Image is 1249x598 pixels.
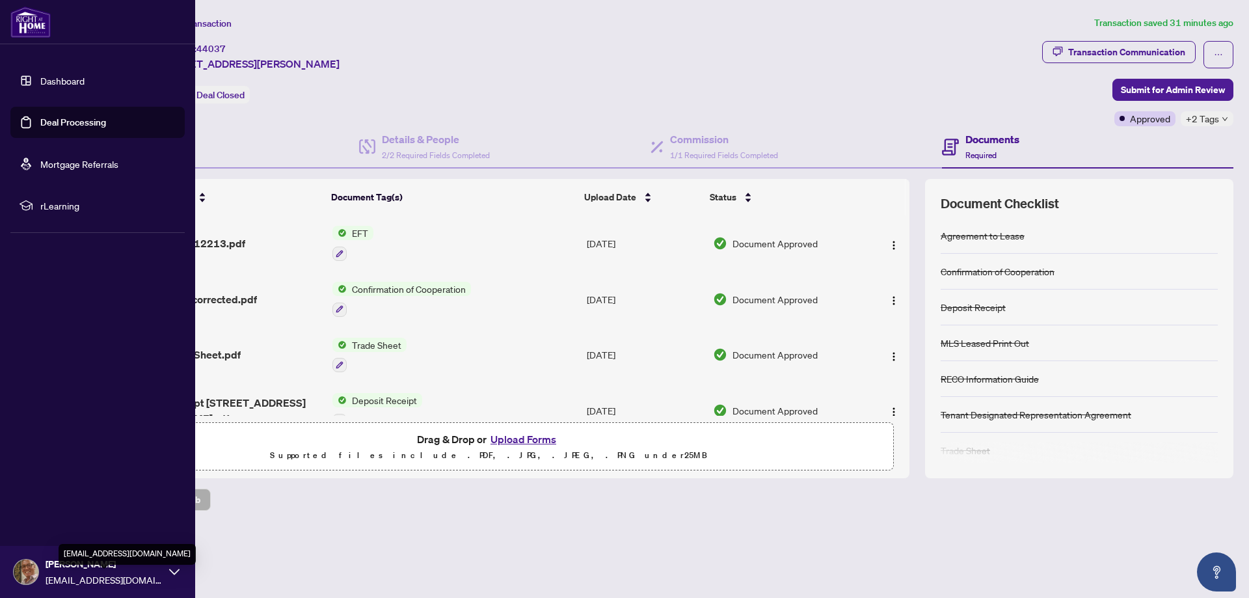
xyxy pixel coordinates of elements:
[713,292,727,306] img: Document Status
[941,336,1029,350] div: MLS Leased Print Out
[382,150,490,160] span: 2/2 Required Fields Completed
[1042,41,1196,63] button: Transaction Communication
[941,300,1006,314] div: Deposit Receipt
[941,195,1059,213] span: Document Checklist
[40,116,106,128] a: Deal Processing
[883,289,904,310] button: Logo
[347,282,471,296] span: Confirmation of Cooperation
[10,7,51,38] img: logo
[1222,116,1228,122] span: down
[941,264,1054,279] div: Confirmation of Cooperation
[883,344,904,365] button: Logo
[713,403,727,418] img: Document Status
[59,544,196,565] div: [EMAIL_ADDRESS][DOMAIN_NAME]
[14,560,38,584] img: Profile Icon
[382,131,490,147] h4: Details & People
[40,75,85,87] a: Dashboard
[332,338,407,373] button: Status IconTrade Sheet
[584,190,636,204] span: Upload Date
[1112,79,1233,101] button: Submit for Admin Review
[92,448,885,463] p: Supported files include .PDF, .JPG, .JPEG, .PNG under 25 MB
[732,236,818,251] span: Document Approved
[710,190,736,204] span: Status
[1068,42,1185,62] div: Transaction Communication
[332,282,347,296] img: Status Icon
[332,393,347,407] img: Status Icon
[84,423,893,471] span: Drag & Drop orUpload FormsSupported files include .PDF, .JPG, .JPEG, .PNG under25MB
[941,228,1025,243] div: Agreement to Lease
[46,557,163,571] span: [PERSON_NAME]
[582,383,708,439] td: [DATE]
[332,282,471,317] button: Status IconConfirmation of Cooperation
[332,338,347,352] img: Status Icon
[1094,16,1233,31] article: Transaction saved 31 minutes ago
[889,295,899,306] img: Logo
[883,233,904,254] button: Logo
[670,150,778,160] span: 1/1 Required Fields Completed
[161,86,250,103] div: Status:
[347,226,373,240] span: EFT
[941,407,1131,422] div: Tenant Designated Representation Agreement
[123,179,326,215] th: (11) File Name
[1130,111,1170,126] span: Approved
[579,179,705,215] th: Upload Date
[40,198,176,213] span: rLearning
[732,292,818,306] span: Document Approved
[965,150,997,160] span: Required
[705,179,861,215] th: Status
[941,372,1039,386] div: RECO Information Guide
[889,351,899,362] img: Logo
[162,18,232,29] span: View Transaction
[417,431,560,448] span: Drag & Drop or
[332,226,347,240] img: Status Icon
[326,179,580,215] th: Document Tag(s)
[1186,111,1219,126] span: +2 Tags
[161,56,340,72] span: [STREET_ADDRESS][PERSON_NAME]
[332,226,373,261] button: Status IconEFT
[46,573,163,587] span: [EMAIL_ADDRESS][DOMAIN_NAME]
[487,431,560,448] button: Upload Forms
[196,89,245,101] span: Deal Closed
[732,347,818,362] span: Document Approved
[582,215,708,271] td: [DATE]
[713,236,727,251] img: Document Status
[889,240,899,251] img: Logo
[196,43,226,55] span: 44037
[40,158,118,170] a: Mortgage Referrals
[713,347,727,362] img: Document Status
[128,395,321,426] span: Deposit Receipt [STREET_ADDRESS][PERSON_NAME]pdf
[347,393,422,407] span: Deposit Receipt
[582,327,708,383] td: [DATE]
[1214,50,1223,59] span: ellipsis
[732,403,818,418] span: Document Approved
[347,338,407,352] span: Trade Sheet
[670,131,778,147] h4: Commission
[889,407,899,417] img: Logo
[883,400,904,421] button: Logo
[965,131,1019,147] h4: Documents
[1197,552,1236,591] button: Open asap
[332,393,422,428] button: Status IconDeposit Receipt
[582,271,708,327] td: [DATE]
[1121,79,1225,100] span: Submit for Admin Review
